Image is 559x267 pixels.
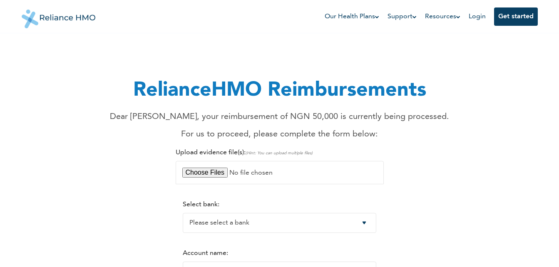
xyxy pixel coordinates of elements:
[110,111,449,123] p: Dear [PERSON_NAME], your reimbursement of NGN 50,000 is currently being processed.
[325,12,379,22] a: Our Health Plans
[425,12,460,22] a: Resources
[246,151,313,155] span: (Hint: You can upload multiple files)
[388,12,417,22] a: Support
[110,128,449,141] p: For us to proceed, please complete the form below:
[183,201,219,208] label: Select bank:
[494,7,538,26] button: Get started
[469,13,486,20] a: Login
[22,3,96,28] img: Reliance HMO's Logo
[110,76,449,106] h1: RelianceHMO Reimbursements
[176,149,313,156] label: Upload evidence file(s):
[183,250,228,257] label: Account name:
